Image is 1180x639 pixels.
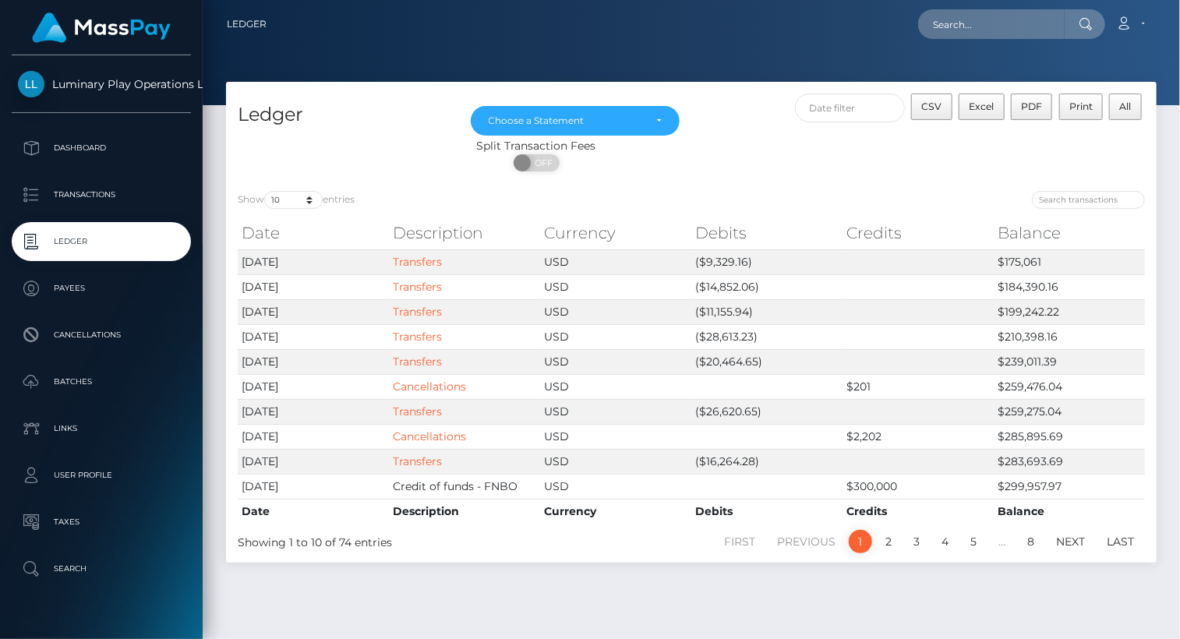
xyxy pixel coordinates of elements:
[238,374,389,399] td: [DATE]
[238,474,389,499] td: [DATE]
[994,374,1145,399] td: $259,476.04
[994,249,1145,274] td: $175,061
[540,474,691,499] td: USD
[238,399,389,424] td: [DATE]
[393,305,442,319] a: Transfers
[911,94,952,120] button: CSV
[18,370,185,394] p: Batches
[393,404,442,418] a: Transfers
[691,399,843,424] td: ($26,620.65)
[18,464,185,487] p: User Profile
[238,274,389,299] td: [DATE]
[389,217,540,249] th: Description
[238,349,389,374] td: [DATE]
[994,499,1145,524] th: Balance
[1109,94,1142,120] button: All
[393,380,466,394] a: Cancellations
[18,417,185,440] p: Links
[238,324,389,349] td: [DATE]
[12,269,191,308] a: Payees
[994,449,1145,474] td: $283,693.69
[471,106,680,136] button: Choose a Statement
[905,530,928,553] a: 3
[238,217,389,249] th: Date
[1019,530,1043,553] a: 8
[12,175,191,214] a: Transactions
[1059,94,1104,120] button: Print
[849,530,872,553] a: 1
[843,424,994,449] td: $2,202
[12,456,191,495] a: User Profile
[389,474,540,499] td: Credit of funds - FNBO
[969,101,994,112] span: Excel
[238,191,355,209] label: Show entries
[994,299,1145,324] td: $199,242.22
[18,230,185,253] p: Ledger
[238,449,389,474] td: [DATE]
[962,530,985,553] a: 5
[227,8,267,41] a: Ledger
[238,499,389,524] th: Date
[691,274,843,299] td: ($14,852.06)
[18,557,185,581] p: Search
[918,9,1065,39] input: Search...
[691,499,843,524] th: Debits
[691,299,843,324] td: ($11,155.94)
[393,429,466,443] a: Cancellations
[18,183,185,207] p: Transactions
[238,424,389,449] td: [DATE]
[18,136,185,160] p: Dashboard
[691,249,843,274] td: ($9,329.16)
[12,503,191,542] a: Taxes
[691,349,843,374] td: ($20,464.65)
[795,94,906,122] input: Date filter
[264,191,323,209] select: Showentries
[540,274,691,299] td: USD
[238,249,389,274] td: [DATE]
[1021,101,1042,112] span: PDF
[522,154,561,171] span: OFF
[18,510,185,534] p: Taxes
[238,528,602,551] div: Showing 1 to 10 of 74 entries
[994,424,1145,449] td: $285,895.69
[1120,101,1132,112] span: All
[540,424,691,449] td: USD
[540,349,691,374] td: USD
[540,399,691,424] td: USD
[994,274,1145,299] td: $184,390.16
[933,530,957,553] a: 4
[393,355,442,369] a: Transfers
[393,255,442,269] a: Transfers
[994,217,1145,249] th: Balance
[540,449,691,474] td: USD
[12,549,191,588] a: Search
[489,115,645,127] div: Choose a Statement
[393,280,442,294] a: Transfers
[540,217,691,249] th: Currency
[843,217,994,249] th: Credits
[1098,530,1143,553] a: Last
[238,299,389,324] td: [DATE]
[540,374,691,399] td: USD
[540,299,691,324] td: USD
[1048,530,1093,553] a: Next
[389,499,540,524] th: Description
[843,374,994,399] td: $201
[1011,94,1053,120] button: PDF
[994,474,1145,499] td: $299,957.97
[18,71,44,97] img: Luminary Play Operations Limited
[12,222,191,261] a: Ledger
[540,249,691,274] td: USD
[691,324,843,349] td: ($28,613.23)
[226,138,846,154] div: Split Transaction Fees
[540,324,691,349] td: USD
[1032,191,1145,209] input: Search transactions
[877,530,900,553] a: 2
[12,409,191,448] a: Links
[959,94,1005,120] button: Excel
[1069,101,1093,112] span: Print
[393,330,442,344] a: Transfers
[994,399,1145,424] td: $259,275.04
[12,316,191,355] a: Cancellations
[994,324,1145,349] td: $210,398.16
